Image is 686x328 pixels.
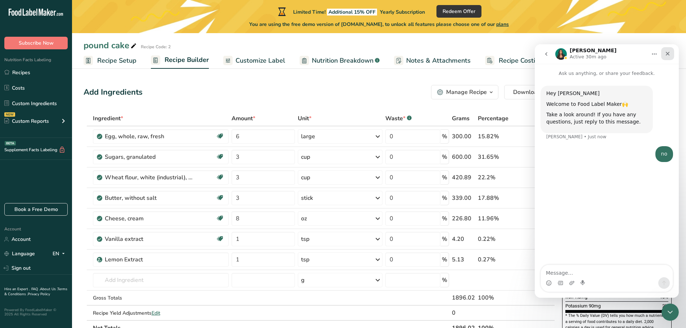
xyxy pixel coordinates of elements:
a: Recipe Setup [84,53,136,69]
div: 31.65% [478,153,521,161]
div: 600.00 [452,153,475,161]
div: NEW [4,112,15,117]
input: Add Ingredient [93,273,229,287]
div: 0.22% [478,235,521,243]
span: Nutrition Breakdown [312,56,373,66]
div: Egg, whole, raw, fresh [105,132,195,141]
div: Custom Reports [4,117,49,125]
div: Waste [385,114,412,123]
div: Vanilla extract [105,235,195,243]
span: Notes & Attachments [406,56,471,66]
span: Redeem Offer [443,8,475,15]
span: Recipe Builder [165,55,209,65]
span: Potassium [565,303,588,309]
button: Manage Recipe [431,85,498,99]
div: pound cake [84,39,138,52]
div: Manage Recipe [446,88,487,96]
div: 0 [452,309,475,317]
div: 100% [478,293,521,302]
span: 1.8mg [574,294,587,300]
div: 339.00 [452,194,475,202]
span: You are using the free demo version of [DOMAIN_NAME], to unlock all features please choose one of... [249,21,509,28]
a: Customize Label [223,53,285,69]
div: cup [301,173,310,182]
div: 15.82% [478,132,521,141]
div: oz [301,214,307,223]
div: BETA [5,141,16,145]
div: 300.00 [452,132,475,141]
iframe: Intercom live chat [662,304,679,321]
div: cup [301,153,310,161]
div: stick [301,194,313,202]
span: Amount [232,114,255,123]
div: 420.89 [452,173,475,182]
div: Powered By FoodLabelMaker © 2025 All Rights Reserved [4,308,68,316]
span: Recipe Setup [97,56,136,66]
div: Butter, without salt [105,194,195,202]
a: About Us . [40,287,57,292]
div: tsp [301,235,309,243]
iframe: Intercom live chat [535,44,679,298]
button: Download [504,85,555,99]
a: Book a Free Demo [4,203,68,216]
div: Cheese, cream [105,214,195,223]
div: large [301,132,315,141]
span: Edit [152,310,160,316]
span: Yearly Subscription [380,9,425,15]
div: 1896.02 [452,293,475,302]
span: Download [513,88,541,96]
div: 4.20 [452,235,475,243]
span: 2% [662,303,668,309]
a: Recipe Builder [151,52,209,69]
span: Percentage [478,114,508,123]
div: 5.13 [452,255,475,264]
span: 90mg [589,303,601,309]
div: Add Ingredients [84,86,143,98]
div: Recipe Yield Adjustments [93,309,229,317]
div: Recipe Code: 2 [141,44,171,50]
span: Additional 15% OFF [327,9,377,15]
span: Iron [565,294,573,300]
div: Wheat flour, white (industrial), 9% protein, bleached, enriched [105,173,195,182]
div: EN [53,250,68,258]
span: plans [496,21,509,28]
div: g [301,276,305,284]
span: Recipe Costing [499,56,543,66]
a: Hire an Expert . [4,287,30,292]
button: Redeem Offer [436,5,481,18]
div: Limited Time! [277,7,425,16]
div: Gross Totals [93,294,229,302]
span: Customize Label [236,56,285,66]
a: Notes & Attachments [394,53,471,69]
button: Subscribe Now [4,37,68,49]
div: 226.80 [452,214,475,223]
div: tsp [301,255,309,264]
a: FAQ . [31,287,40,292]
a: Privacy Policy [28,292,50,297]
div: 17.88% [478,194,521,202]
div: 22.2% [478,173,521,182]
div: Sugars, granulated [105,153,195,161]
a: Recipe Costing [485,53,543,69]
span: Subscribe Now [19,39,54,47]
span: Unit [298,114,311,123]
